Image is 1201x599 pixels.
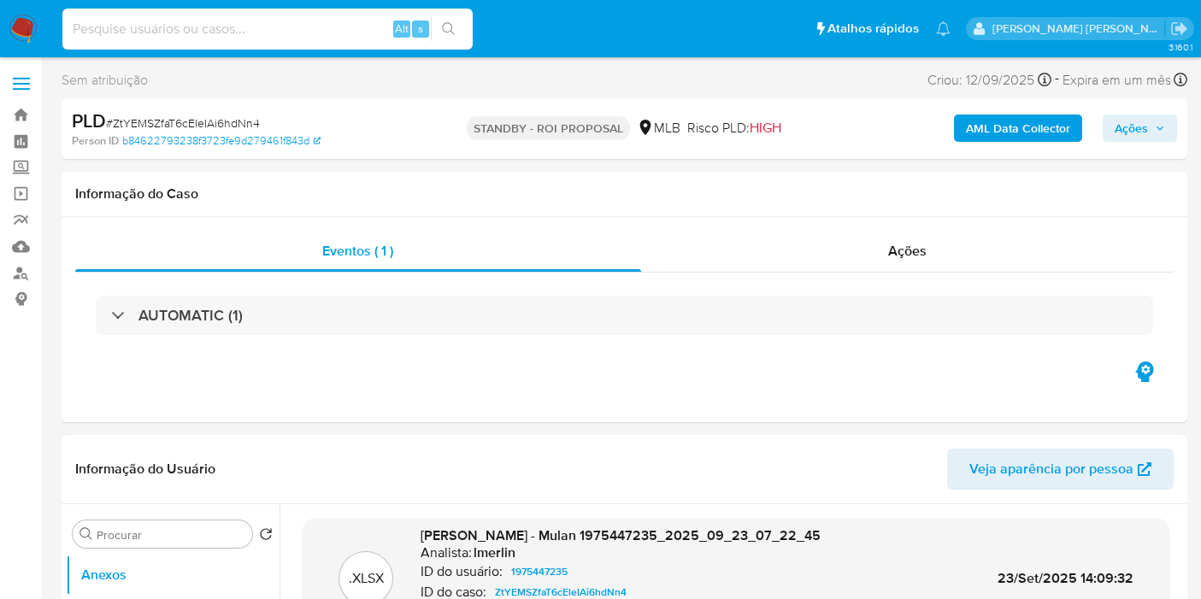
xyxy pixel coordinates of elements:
h1: Informação do Usuário [75,461,215,478]
div: MLB [637,119,680,138]
p: STANDBY - ROI PROPOSAL [467,116,630,140]
span: Risco PLD: [687,119,781,138]
span: Atalhos rápidos [827,20,919,38]
button: Ações [1103,115,1177,142]
button: Veja aparência por pessoa [947,449,1174,490]
div: AUTOMATIC (1) [96,296,1153,335]
span: Ações [888,241,927,261]
button: search-icon [431,17,466,41]
a: 1975447235 [504,561,574,582]
h1: Informação do Caso [75,185,1174,203]
b: AML Data Collector [966,115,1070,142]
span: # ZtYEMSZfaT6cEleIAi6hdNn4 [106,115,260,132]
button: AML Data Collector [954,115,1082,142]
span: HIGH [750,118,781,138]
button: Procurar [79,527,93,541]
span: Expira em um mês [1063,71,1171,90]
b: Person ID [72,133,119,149]
span: Eventos ( 1 ) [322,241,393,261]
span: Sem atribuição [62,71,148,90]
input: Procurar [97,527,245,543]
input: Pesquise usuários ou casos... [62,18,473,40]
div: Criou: 12/09/2025 [927,68,1051,91]
p: leticia.merlin@mercadolivre.com [992,21,1165,37]
p: .XLSX [349,569,384,588]
span: Alt [395,21,409,37]
span: s [418,21,423,37]
button: Anexos [66,555,280,596]
h6: lmerlin [474,544,515,561]
span: Ações [1115,115,1148,142]
a: b84622793238f3723fe9d279461f843d [122,133,321,149]
span: Veja aparência por pessoa [969,449,1133,490]
span: 1975447235 [511,561,568,582]
a: Notificações [936,21,951,36]
b: PLD [72,107,106,134]
span: 23/Set/2025 14:09:32 [998,568,1133,588]
p: Analista: [421,544,472,561]
span: [PERSON_NAME] - Mulan 1975447235_2025_09_23_07_22_45 [421,526,821,545]
button: Retornar ao pedido padrão [259,527,273,546]
span: - [1055,68,1059,91]
p: ID do usuário: [421,563,503,580]
h3: AUTOMATIC (1) [138,306,243,325]
a: Sair [1170,20,1188,38]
